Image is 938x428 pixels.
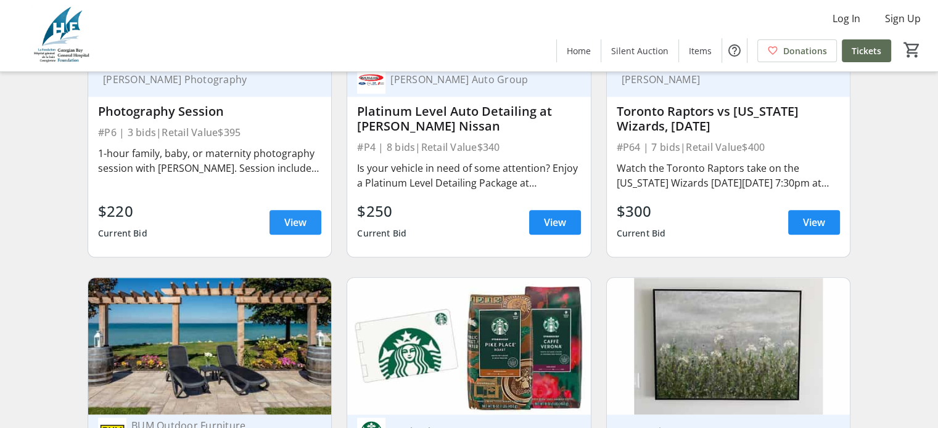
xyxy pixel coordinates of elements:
[617,200,666,222] div: $300
[98,104,321,119] div: Photography Session
[607,278,850,414] img: Country Florals at Dusk' Acrylic Painting
[385,73,566,86] div: [PERSON_NAME] Auto Group
[901,39,923,61] button: Cart
[7,5,117,67] img: Georgian Bay General Hospital Foundation's Logo
[357,65,385,94] img: Bourgeois Auto Group
[557,39,601,62] a: Home
[544,215,566,230] span: View
[98,200,147,222] div: $220
[689,44,712,57] span: Items
[885,11,921,26] span: Sign Up
[679,39,722,62] a: Items
[823,9,870,28] button: Log In
[601,39,678,62] a: Silent Auction
[783,44,827,57] span: Donations
[617,104,840,134] div: Toronto Raptors vs [US_STATE] Wizards, [DATE]
[98,73,306,86] div: [PERSON_NAME] Photography
[803,215,825,230] span: View
[722,38,747,63] button: Help
[617,139,840,156] div: #P64 | 7 bids | Retail Value $400
[788,210,840,235] a: View
[529,210,581,235] a: View
[269,210,321,235] a: View
[833,11,860,26] span: Log In
[567,44,591,57] span: Home
[611,44,669,57] span: Silent Auction
[98,146,321,176] div: 1-hour family, baby, or maternity photography session with [PERSON_NAME]. Session includes 25 ima...
[88,278,331,414] img: Outdoor Patio Loungers (2)
[357,200,406,222] div: $250
[852,44,881,57] span: Tickets
[617,73,825,86] div: [PERSON_NAME]
[617,161,840,190] div: Watch the Toronto Raptors take on the [US_STATE] Wizards [DATE][DATE] 7:30pm at [GEOGRAPHIC_DATA]...
[875,9,931,28] button: Sign Up
[357,139,580,156] div: #P4 | 8 bids | Retail Value $340
[757,39,837,62] a: Donations
[617,222,666,244] div: Current Bid
[347,278,590,414] img: $200 Starbucks Gift Card + Coffee
[98,222,147,244] div: Current Bid
[98,124,321,141] div: #P6 | 3 bids | Retail Value $395
[357,161,580,190] div: Is your vehicle in need of some attention? Enjoy a Platinum Level Detailing Package at [PERSON_NA...
[357,222,406,244] div: Current Bid
[357,104,580,134] div: Platinum Level Auto Detailing at [PERSON_NAME] Nissan
[842,39,891,62] a: Tickets
[284,215,306,230] span: View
